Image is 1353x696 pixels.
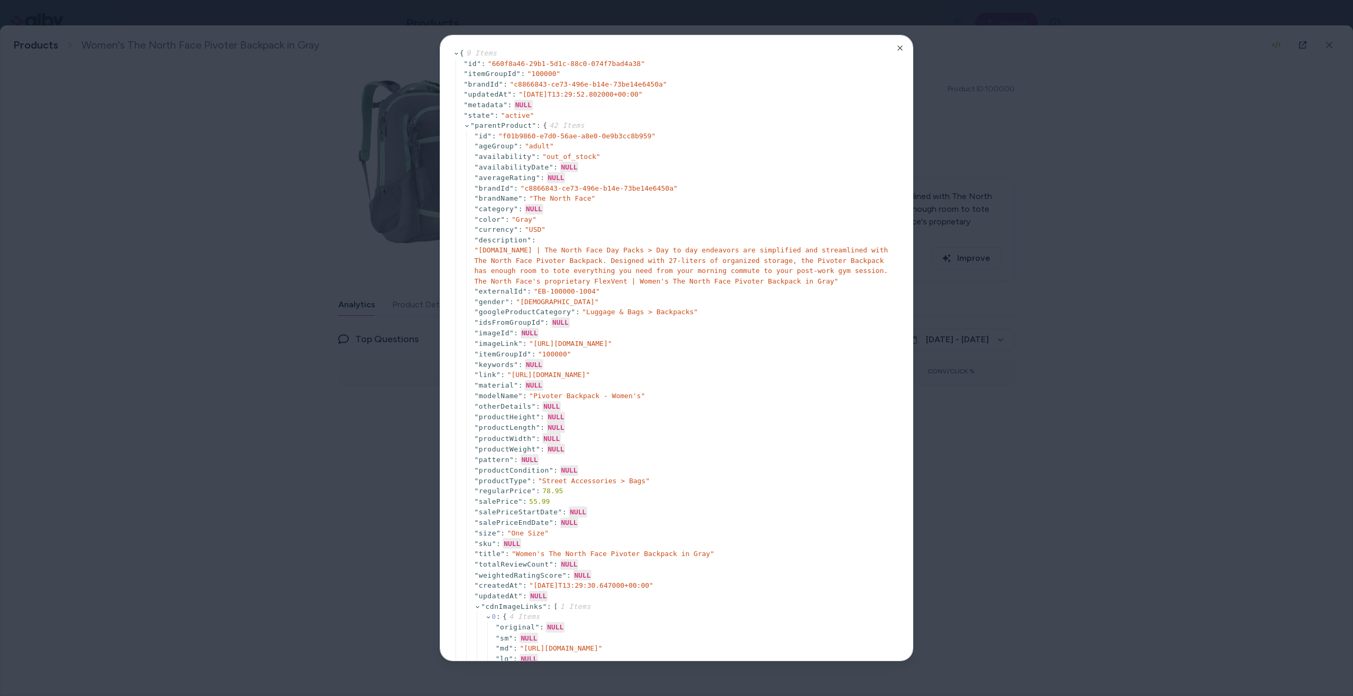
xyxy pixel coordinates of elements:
[507,371,590,379] span: " [URL][DOMAIN_NAME] "
[474,340,523,347] span: " imageLink "
[529,340,612,347] span: " [URL][DOMAIN_NAME] "
[521,184,678,192] span: " c8866843-ce73-496e-b14e-73be14e6450a "
[474,308,576,316] span: " googleProductCategory "
[503,538,521,549] div: NULL
[520,644,603,652] span: " [URL][DOMAIN_NAME] "
[474,194,523,202] span: " brandName "
[529,194,595,202] span: " The North Face "
[532,476,536,486] div: :
[481,58,486,69] div: :
[474,298,509,306] span: " gender "
[474,529,501,537] span: " size "
[498,132,655,140] span: " f01b9860-e7d0-56ae-a8e0-0e9b3cc8b959 "
[507,613,540,620] span: 4 Items
[523,496,527,507] div: :
[474,236,531,244] span: " description "
[547,601,551,612] div: :
[523,591,527,601] div: :
[464,90,512,98] span: " updatedAt "
[509,297,514,307] div: :
[464,70,521,78] span: " itemGroupId "
[514,99,533,110] div: NULL
[513,654,517,664] div: :
[494,110,498,121] div: :
[474,132,492,140] span: " id "
[505,214,509,225] div: :
[474,163,553,171] span: " availabilityDate "
[525,359,543,370] div: NULL
[527,70,561,78] span: " 100000 "
[496,539,501,549] div: :
[514,183,518,193] div: :
[547,172,566,183] div: NULL
[474,550,505,558] span: " title "
[532,349,536,360] div: :
[525,142,554,150] span: " adult "
[464,101,507,109] span: " metadata "
[540,412,544,422] div: :
[507,100,512,110] div: :
[474,246,888,285] span: " [DOMAIN_NAME] | The North Face Day Packs > Day to day endeavors are simplified and streamlined ...
[514,328,518,338] div: :
[523,193,527,204] div: :
[474,329,514,337] span: " imageId "
[553,162,558,173] div: :
[525,203,543,214] div: NULL
[573,570,592,580] div: NULL
[536,152,540,162] div: :
[551,317,570,328] div: NULL
[474,318,544,326] span: " idsFromGroupId "
[501,370,505,380] div: :
[474,540,496,548] span: " sku "
[474,508,562,516] span: " salePriceStartDate "
[503,613,540,620] span: {
[532,235,536,246] div: :
[540,173,544,183] div: :
[464,80,503,88] span: " brandId "
[547,422,566,433] div: NULL
[492,131,496,142] div: :
[503,79,507,89] div: :
[560,559,579,570] div: NULL
[496,612,501,622] div: :
[474,581,523,589] span: " createdAt "
[560,162,579,172] div: NULL
[501,528,505,539] div: :
[553,603,591,610] span: [
[474,402,536,410] span: " otherDetails "
[521,454,539,465] div: NULL
[542,153,600,161] span: " out_of_stock "
[474,153,536,161] span: " availability "
[474,413,540,421] span: " productHeight "
[538,477,650,485] span: " Street Accessories > Bags "
[518,380,523,391] div: :
[529,581,653,589] span: " [DATE]T13:29:30.647000+00:00 "
[520,654,538,664] div: NULL
[529,392,645,400] span: " Pivoter Backpack - Women's "
[540,422,544,433] div: :
[538,350,571,358] span: " 100000 "
[521,69,525,79] div: :
[553,518,558,528] div: :
[525,380,543,391] div: NULL
[529,496,550,507] div: 55.99
[576,307,580,317] div: :
[548,121,585,129] span: 42 Items
[474,142,518,150] span: " ageGroup "
[474,424,540,431] span: " productLength "
[553,465,558,476] div: :
[474,392,523,400] span: " modelName "
[474,174,540,182] span: " averageRating "
[518,204,523,214] div: :
[520,633,538,643] div: NULL
[536,433,540,444] div: :
[474,361,518,369] span: " keywords "
[474,225,518,233] span: " currency "
[540,444,544,455] div: :
[474,184,514,192] span: " brandId "
[521,328,539,338] div: NULL
[518,224,523,235] div: :
[518,141,523,152] div: :
[545,317,549,328] div: :
[474,477,531,485] span: " productType "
